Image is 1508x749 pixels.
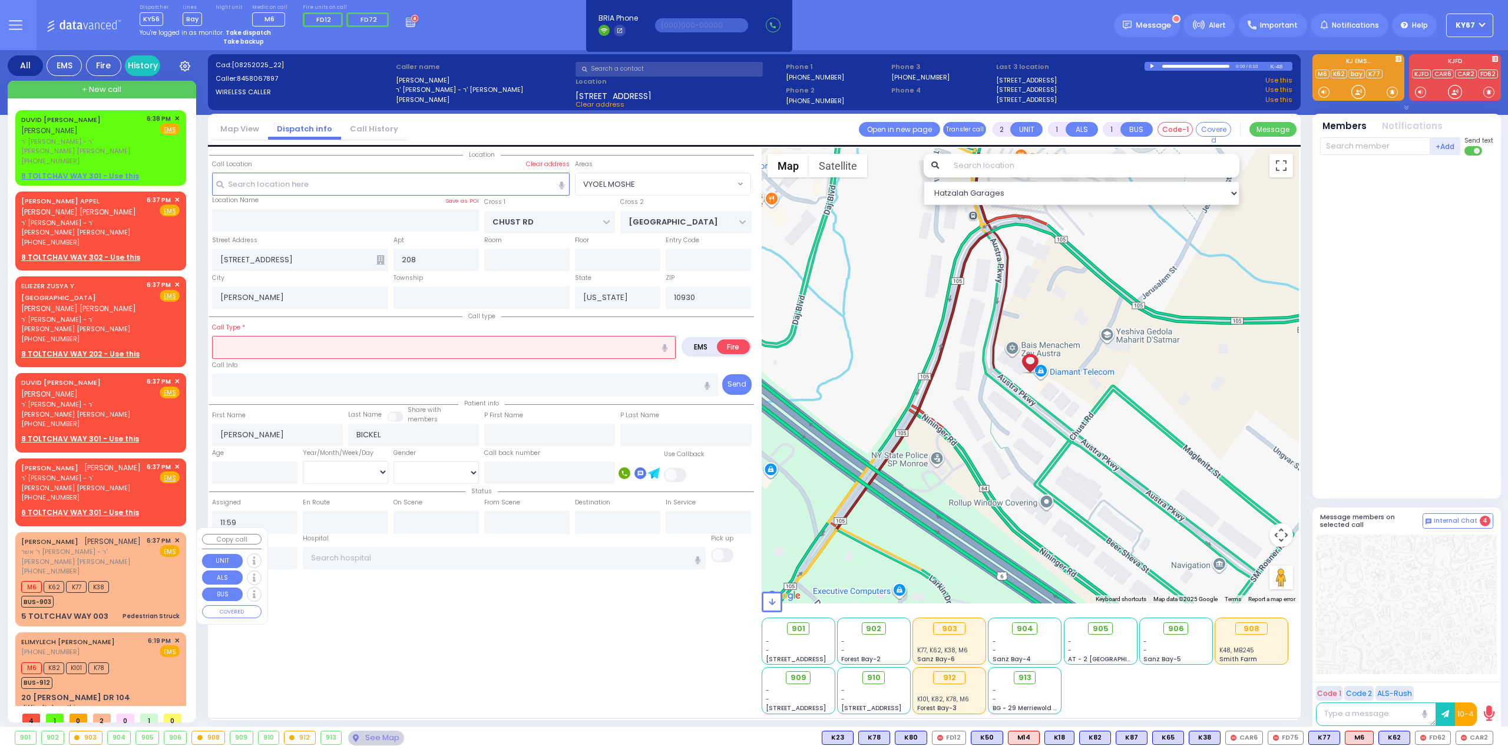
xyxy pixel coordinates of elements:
[1270,62,1292,71] div: K-48
[917,646,968,655] span: K77, K62, K38, M6
[174,536,180,546] span: ✕
[993,637,996,646] span: -
[21,692,130,704] div: 20 [PERSON_NAME] DR 104
[766,655,826,664] span: [STREET_ADDRESS]
[212,323,245,332] label: Call Type *
[348,410,382,420] label: Last Name
[684,339,718,354] label: EMS
[21,419,80,428] span: [PHONE_NUMBER]
[1249,122,1297,137] button: Message
[1143,646,1147,655] span: -
[216,74,392,84] label: Caller:
[576,100,624,109] span: Clear address
[786,85,887,95] span: Phone 2
[655,18,748,32] input: (000)000-00000
[164,207,176,216] u: EMS
[575,236,589,245] label: Floor
[393,236,404,245] label: Apt
[768,154,809,177] button: Show street map
[664,450,705,459] label: Use Callback
[620,197,644,207] label: Cross 2
[1446,14,1493,37] button: KY67
[1322,120,1367,133] button: Members
[21,252,140,262] u: 8 TOLTCHAV WAY 302 - Use this
[202,534,262,545] button: Copy call
[316,15,331,24] span: FD12
[21,334,80,344] span: [PHONE_NUMBER]
[766,637,769,646] span: -
[766,695,769,704] span: -
[140,714,158,722] span: 1
[484,411,523,420] label: P First Name
[303,498,330,507] label: En Route
[1152,731,1184,745] div: BLS
[1017,623,1033,635] span: 904
[996,62,1145,72] label: Last 3 location
[147,114,171,123] span: 6:38 PM
[791,672,806,684] span: 909
[484,236,502,245] label: Room
[786,72,844,81] label: [PHONE_NUMBER]
[88,581,109,593] span: K38
[164,714,181,722] span: 0
[136,731,158,744] div: 905
[21,703,84,712] div: difficulty breathing
[84,463,141,473] span: [PERSON_NAME]
[303,534,329,543] label: Hospital
[44,581,64,593] span: K62
[1143,637,1147,646] span: -
[21,434,139,444] u: 8 TOLTCHAV WAY 301 - Use this
[8,55,43,76] div: All
[21,493,80,502] span: [PHONE_NUMBER]
[971,731,1003,745] div: BLS
[576,77,782,87] label: Location
[232,60,284,70] span: [08252025_22]
[15,731,36,744] div: 901
[943,122,986,137] button: Transfer call
[765,588,803,603] a: Open this area in Google Maps (opens a new window)
[1265,85,1292,95] a: Use this
[1116,731,1147,745] div: BLS
[1260,20,1298,31] span: Important
[21,137,143,156] span: ר' [PERSON_NAME] - ר' [PERSON_NAME] [PERSON_NAME]
[148,636,171,645] span: 6:19 PM
[66,662,87,674] span: K101
[147,281,171,289] span: 6:37 PM
[1079,731,1111,745] div: BLS
[484,197,505,207] label: Cross 1
[1348,70,1365,78] a: bay
[841,655,881,664] span: Forest Bay-2
[1382,120,1443,133] button: Notifications
[174,462,180,472] span: ✕
[859,122,940,137] a: Open in new page
[1412,70,1431,78] a: KJFD
[348,731,404,745] div: See map
[895,731,927,745] div: BLS
[108,731,131,744] div: 904
[1434,517,1477,525] span: Internal Chat
[212,273,224,283] label: City
[1426,519,1431,524] img: comment-alt.png
[891,85,993,95] span: Phone 4
[766,646,769,655] span: -
[86,55,121,76] div: Fire
[21,281,96,302] a: ELIEZER ZUSYA Y. [GEOGRAPHIC_DATA]
[21,547,143,566] span: ר' אשר [PERSON_NAME] - ר' [PERSON_NAME] [PERSON_NAME]
[765,588,803,603] img: Google
[66,581,87,593] span: K77
[1168,623,1184,635] span: 906
[1265,75,1292,85] a: Use this
[1269,566,1293,589] button: Drag Pegman onto the map to open Street View
[212,448,224,458] label: Age
[1219,655,1257,664] span: Smith Farm
[465,487,498,496] span: Status
[252,4,289,11] label: Medic on call
[212,361,237,370] label: Call Info
[1120,122,1153,137] button: BUS
[1068,646,1072,655] span: -
[21,207,136,217] span: [PERSON_NAME] [PERSON_NAME]
[237,74,278,83] span: 8458067897
[93,714,111,722] span: 2
[396,85,572,95] label: ר' [PERSON_NAME] - ר' [PERSON_NAME]
[21,566,80,576] span: [PHONE_NUMBER]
